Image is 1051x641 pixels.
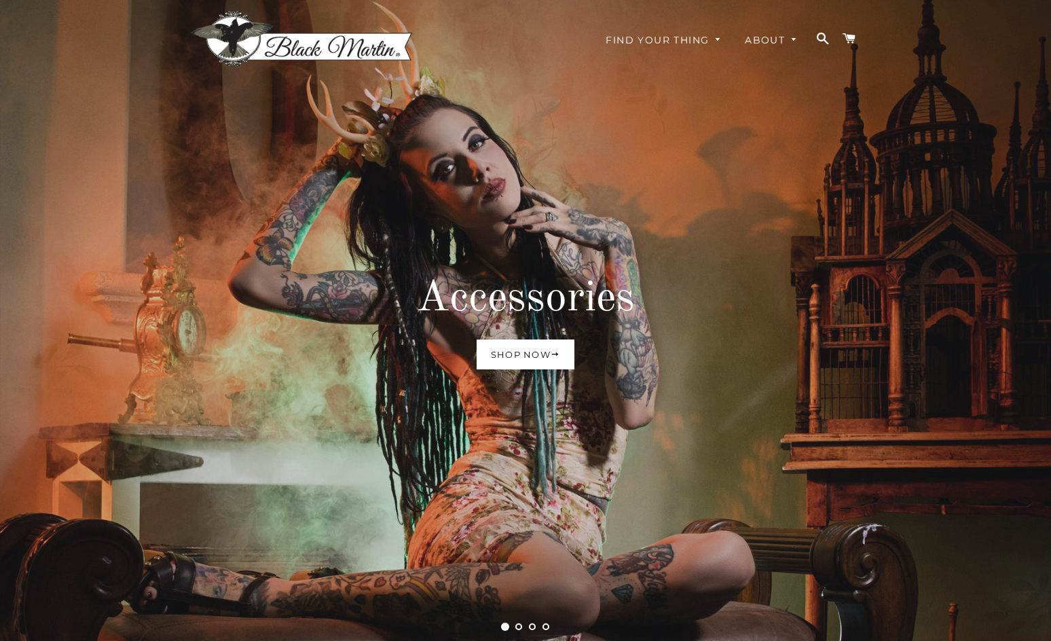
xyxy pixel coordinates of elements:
[735,23,808,58] a: About
[477,340,575,369] a: Shop now
[498,620,512,634] button: 1
[512,620,525,634] button: 2
[189,10,413,68] img: Black Martin
[102,272,949,326] h2: Accessories
[539,620,553,634] button: 4
[595,23,732,58] a: Find Your Thing
[525,620,539,634] button: 3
